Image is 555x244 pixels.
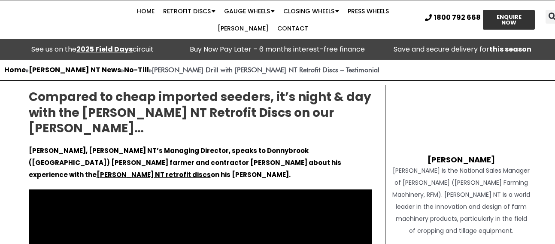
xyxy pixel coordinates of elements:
div: See us on the circuit [4,43,181,55]
a: Retrofit Discs [159,3,220,20]
a: 2025 Field Days [76,44,133,54]
a: Gauge Wheels [220,3,279,20]
strong: [PERSON_NAME], [PERSON_NAME] NT’s Managing Director, speaks to Donnybrook ([GEOGRAPHIC_DATA]) [PE... [29,146,341,179]
a: No-Till [124,65,149,75]
a: [PERSON_NAME] NT retrofit discs [97,170,211,179]
strong: [PERSON_NAME] Drill with [PERSON_NAME] NT Retrofit Discs – Testimonial [152,66,379,74]
p: Save and secure delivery for [374,43,551,55]
p: Buy Now Pay Later – 6 months interest-free finance [189,43,366,55]
nav: Menu [108,3,419,37]
span: » » » [4,66,379,74]
a: [PERSON_NAME] NT News [29,65,121,75]
a: Press Wheels [343,3,393,20]
a: [PERSON_NAME] [213,20,273,37]
span: 1800 792 668 [434,14,481,21]
h2: Compared to cheap imported seeders, it’s night & day with the [PERSON_NAME] NT Retrofit Discs on ... [29,89,372,136]
span: ENQUIRE NOW [491,14,527,25]
h4: [PERSON_NAME] [392,146,531,165]
a: Closing Wheels [279,3,343,20]
strong: this season [489,44,531,54]
a: Home [133,3,159,20]
a: 1800 792 668 [425,14,481,21]
a: Home [4,65,26,75]
a: Contact [273,20,312,37]
img: Ryan NT logo [26,7,108,32]
div: [PERSON_NAME] is the National Sales Manager of [PERSON_NAME] ([PERSON_NAME] Farming Machinery, RF... [392,165,531,237]
a: ENQUIRE NOW [483,10,535,30]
